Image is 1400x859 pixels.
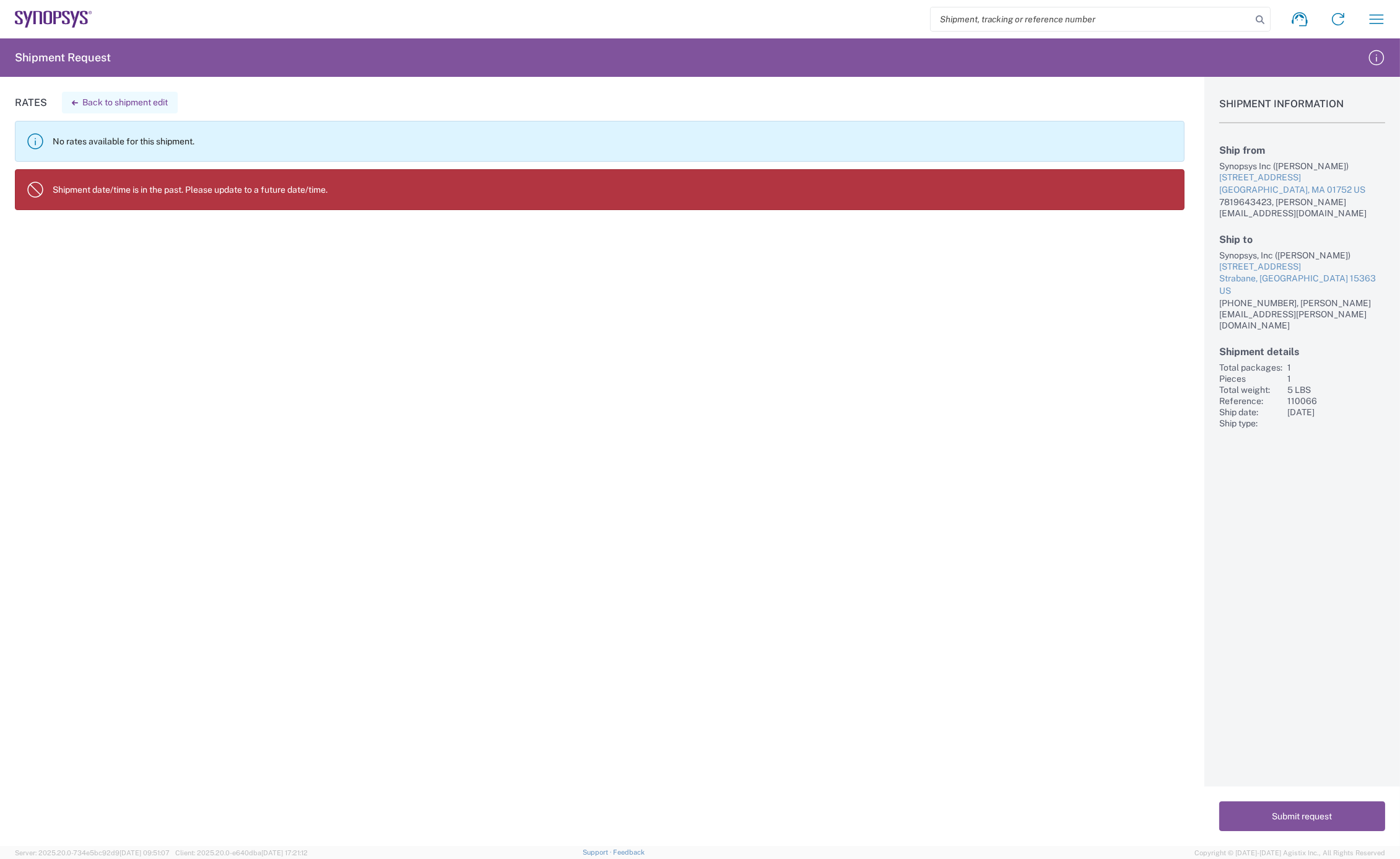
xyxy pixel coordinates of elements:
[1287,373,1385,384] div: 1
[15,50,111,65] h2: Shipment Request
[1219,172,1385,184] div: [STREET_ADDRESS]
[1219,407,1282,418] div: Ship date:
[1219,362,1282,373] div: Total packages:
[1219,373,1282,384] div: Pieces
[583,848,614,856] a: Support
[1219,184,1385,196] div: [GEOGRAPHIC_DATA], MA 01752 US
[1219,801,1385,831] button: Submit request
[53,184,1174,195] p: Shipment date/time is in the past. Please update to a future date/time.
[1219,346,1385,358] h2: Shipment details
[1194,847,1385,858] span: Copyright © [DATE]-[DATE] Agistix Inc., All Rights Reserved
[1219,98,1385,123] h1: Shipment Information
[62,92,178,113] button: Back to shipment edit
[931,7,1251,31] input: Shipment, tracking or reference number
[1219,384,1282,395] div: Total weight:
[1219,172,1385,196] a: [STREET_ADDRESS][GEOGRAPHIC_DATA], MA 01752 US
[1219,297,1385,331] div: [PHONE_NUMBER], [PERSON_NAME][EMAIL_ADDRESS][PERSON_NAME][DOMAIN_NAME]
[1219,418,1282,429] div: Ship type:
[1287,384,1385,395] div: 5 LBS
[1219,234,1385,245] h2: Ship to
[1219,395,1282,407] div: Reference:
[1219,261,1385,273] div: [STREET_ADDRESS]
[53,136,1174,147] p: No rates available for this shipment.
[15,849,170,857] span: Server: 2025.20.0-734e5bc92d9
[1219,196,1385,219] div: 7819643423, [PERSON_NAME][EMAIL_ADDRESS][DOMAIN_NAME]
[613,848,645,856] a: Feedback
[261,849,308,857] span: [DATE] 17:21:12
[1219,161,1385,172] div: Synopsys Inc ([PERSON_NAME])
[1219,144,1385,156] h2: Ship from
[1287,407,1385,418] div: [DATE]
[15,97,47,108] h1: Rates
[175,849,308,857] span: Client: 2025.20.0-e640dba
[1219,250,1385,261] div: Synopsys, Inc ([PERSON_NAME])
[1219,273,1385,297] div: Strabane, [GEOGRAPHIC_DATA] 15363 US
[1287,395,1385,407] div: 110066
[1287,362,1385,373] div: 1
[1219,261,1385,297] a: [STREET_ADDRESS]Strabane, [GEOGRAPHIC_DATA] 15363 US
[120,849,170,857] span: [DATE] 09:51:07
